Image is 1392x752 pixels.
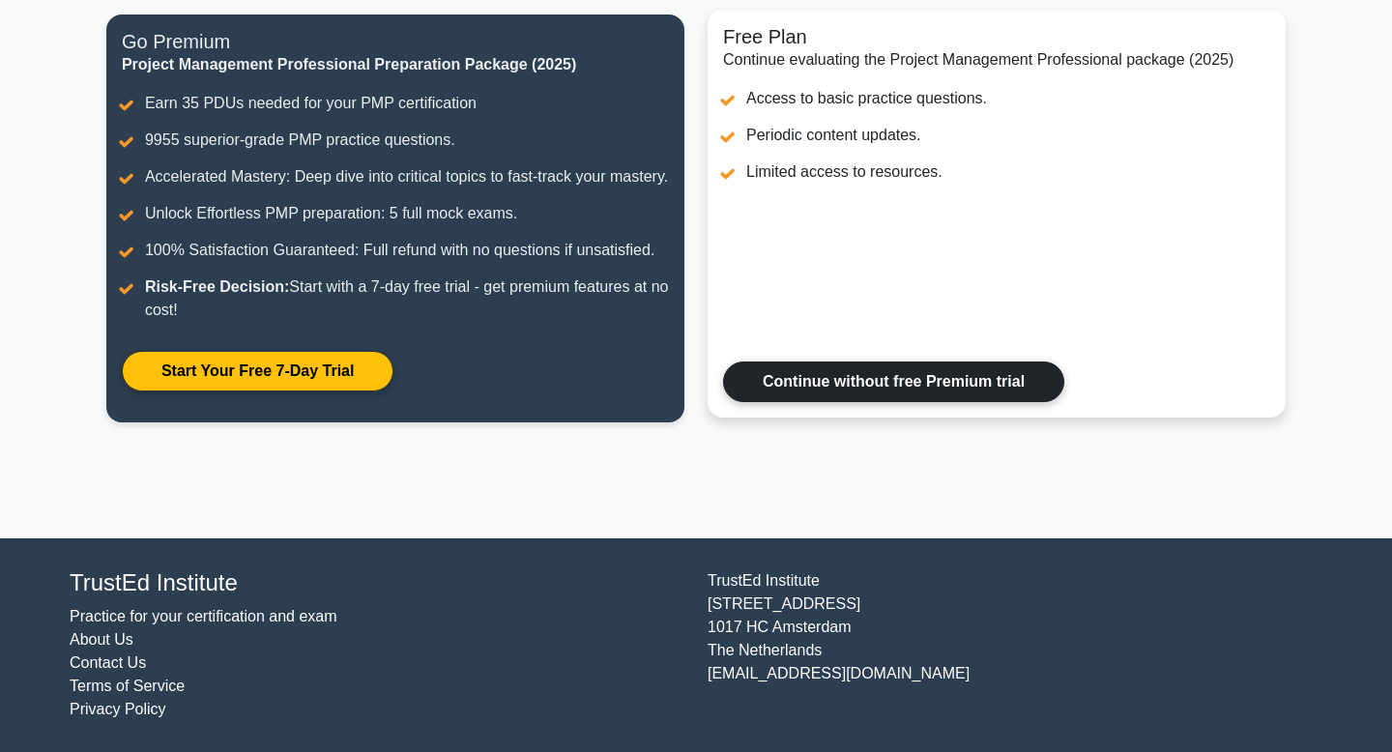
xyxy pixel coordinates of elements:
a: Contact Us [70,654,146,671]
div: TrustEd Institute [STREET_ADDRESS] 1017 HC Amsterdam The Netherlands [EMAIL_ADDRESS][DOMAIN_NAME] [696,569,1334,721]
a: Practice for your certification and exam [70,608,337,624]
a: Start Your Free 7-Day Trial [122,351,393,391]
a: Continue without free Premium trial [723,362,1064,402]
a: Privacy Policy [70,701,166,717]
a: Terms of Service [70,678,185,694]
h4: TrustEd Institute [70,569,684,597]
a: About Us [70,631,133,648]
